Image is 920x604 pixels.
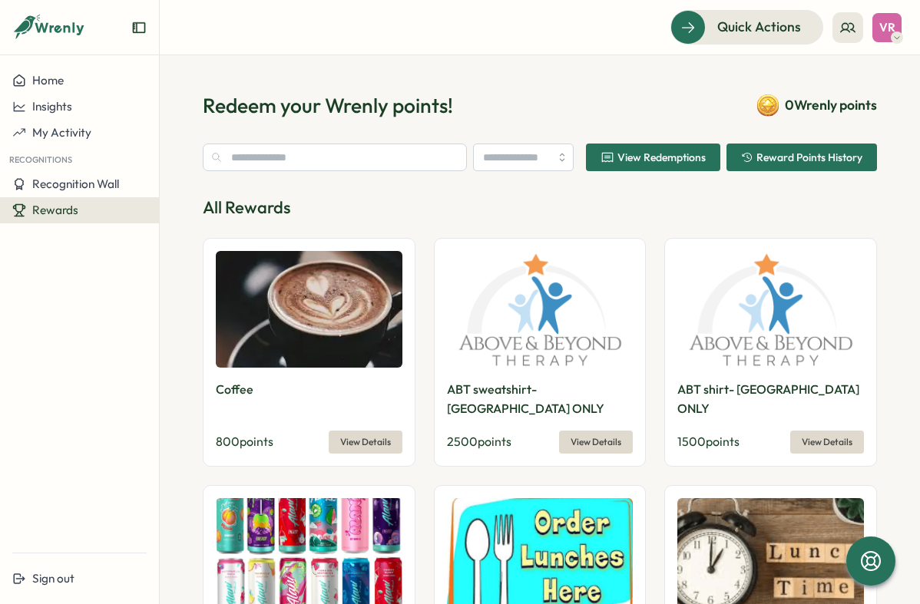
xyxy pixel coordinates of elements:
[670,10,823,44] button: Quick Actions
[879,21,895,34] span: VR
[216,251,402,368] img: Coffee
[586,144,720,171] button: View Redemptions
[32,571,74,586] span: Sign out
[785,95,877,115] span: 0 Wrenly points
[756,152,862,163] span: Reward Points History
[32,73,64,87] span: Home
[872,13,902,42] button: VR
[571,431,621,453] span: View Details
[216,380,253,399] p: Coffee
[447,380,630,418] p: ABT sweatshirt- [GEOGRAPHIC_DATA] ONLY
[802,431,852,453] span: View Details
[203,196,877,219] p: All Rewards
[617,152,706,163] span: View Redemptions
[447,434,511,449] span: 2500 points
[677,251,864,368] img: ABT shirt- Hillsdale ONLY
[559,431,633,454] button: View Details
[32,125,91,140] span: My Activity
[131,20,147,35] button: Expand sidebar
[677,380,861,418] p: ABT shirt- [GEOGRAPHIC_DATA] ONLY
[32,203,78,217] span: Rewards
[717,17,801,37] span: Quick Actions
[32,177,119,191] span: Recognition Wall
[329,431,402,454] button: View Details
[203,92,453,119] h1: Redeem your Wrenly points!
[726,144,877,171] button: Reward Points History
[790,431,864,454] button: View Details
[216,434,273,449] span: 800 points
[32,99,72,114] span: Insights
[677,434,740,449] span: 1500 points
[447,251,634,368] img: ABT sweatshirt- Hillsdale ONLY
[340,431,391,453] span: View Details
